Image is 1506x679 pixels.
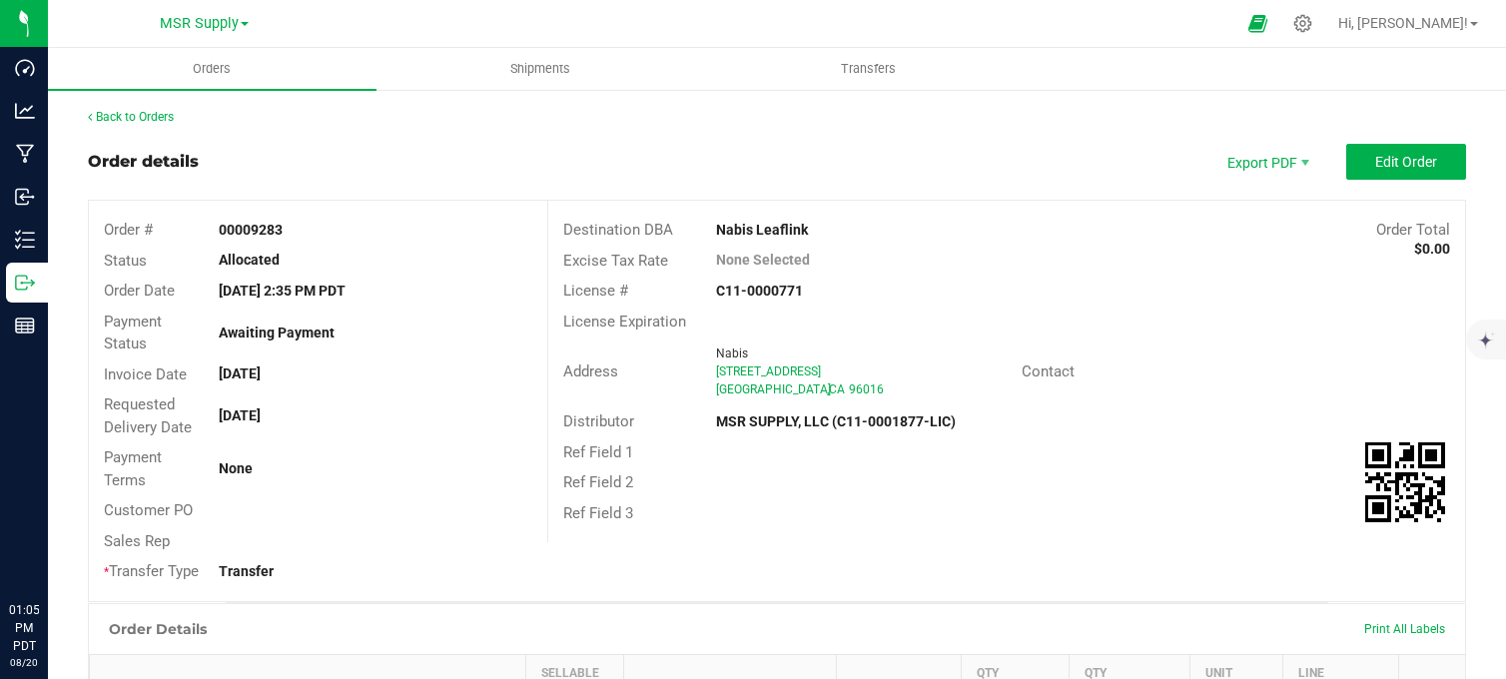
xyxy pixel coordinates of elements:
inline-svg: Reports [15,316,35,336]
span: MSR Supply [160,15,239,32]
span: License Expiration [563,313,686,331]
strong: Allocated [219,252,280,268]
inline-svg: Inventory [15,230,35,250]
a: Shipments [376,48,705,90]
span: Shipments [483,60,597,78]
span: [GEOGRAPHIC_DATA] [716,382,831,396]
span: Requested Delivery Date [104,395,192,436]
span: Address [563,362,618,380]
span: Edit Order [1375,154,1437,170]
span: Excise Tax Rate [563,252,668,270]
span: CA [829,382,845,396]
qrcode: 00009283 [1365,442,1445,522]
span: Orders [166,60,258,78]
span: Order Total [1376,221,1450,239]
strong: $0.00 [1414,241,1450,257]
span: Contact [1022,362,1075,380]
span: Hi, [PERSON_NAME]! [1338,15,1468,31]
span: Order # [104,221,153,239]
strong: 00009283 [219,222,283,238]
span: Ref Field 2 [563,473,633,491]
div: Order details [88,150,199,174]
div: Manage settings [1290,14,1315,33]
span: Ref Field 3 [563,504,633,522]
span: Ref Field 1 [563,443,633,461]
inline-svg: Dashboard [15,58,35,78]
iframe: Resource center [20,519,80,579]
span: Customer PO [104,501,193,519]
span: Nabis [716,346,748,360]
strong: MSR SUPPLY, LLC (C11-0001877-LIC) [716,413,956,429]
span: Invoice Date [104,365,187,383]
p: 08/20 [9,655,39,670]
strong: Nabis Leaflink [716,222,808,238]
a: Orders [48,48,376,90]
inline-svg: Inbound [15,187,35,207]
span: Destination DBA [563,221,673,239]
strong: None [219,460,253,476]
span: Status [104,252,147,270]
img: Scan me! [1365,442,1445,522]
span: [STREET_ADDRESS] [716,364,821,378]
span: Transfers [814,60,923,78]
span: Transfer Type [104,562,199,580]
span: Distributor [563,412,634,430]
span: Print All Labels [1364,622,1445,636]
strong: [DATE] [219,365,261,381]
a: Back to Orders [88,110,174,124]
strong: Awaiting Payment [219,325,335,340]
a: Transfers [704,48,1033,90]
inline-svg: Analytics [15,101,35,121]
p: 01:05 PM PDT [9,601,39,655]
li: Export PDF [1206,144,1326,180]
span: Sales Rep [104,532,170,550]
inline-svg: Manufacturing [15,144,35,164]
span: 96016 [849,382,884,396]
button: Edit Order [1346,144,1466,180]
span: License # [563,282,628,300]
strong: C11-0000771 [716,283,803,299]
strong: Transfer [219,563,274,579]
inline-svg: Outbound [15,273,35,293]
h1: Order Details [109,621,207,637]
strong: [DATE] 2:35 PM PDT [219,283,346,299]
span: Payment Terms [104,448,162,489]
span: Payment Status [104,313,162,353]
span: Order Date [104,282,175,300]
strong: [DATE] [219,407,261,423]
span: , [827,382,829,396]
span: Open Ecommerce Menu [1235,4,1280,43]
strong: None Selected [716,252,810,268]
